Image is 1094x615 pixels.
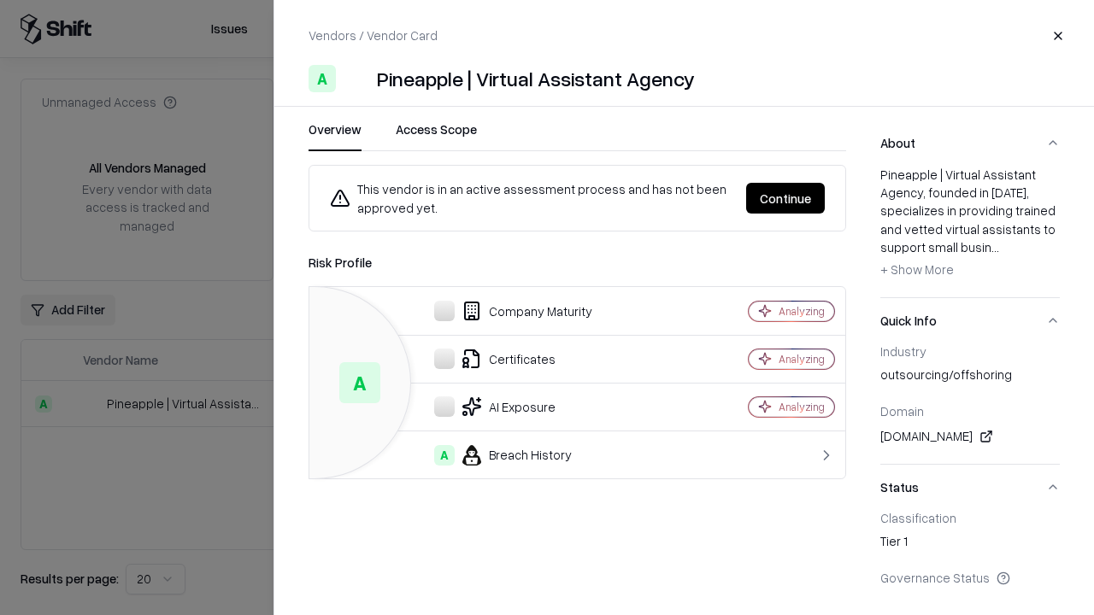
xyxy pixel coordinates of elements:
div: Classification [880,510,1060,525]
span: ... [991,239,999,255]
div: Pineapple | Virtual Assistant Agency, founded in [DATE], specializes in providing trained and vet... [880,166,1060,284]
button: Overview [309,120,362,151]
div: This vendor is in an active assessment process and has not been approved yet. [330,179,732,217]
div: Company Maturity [323,301,689,321]
div: About [880,166,1060,297]
div: outsourcing/offshoring [880,366,1060,389]
button: Access Scope [396,120,477,151]
div: Governance Status [880,570,1060,585]
div: A [309,65,336,92]
img: Pineapple | Virtual Assistant Agency [343,65,370,92]
div: A [339,362,380,403]
div: AI Exposure [323,396,689,417]
div: Domain [880,403,1060,419]
div: Analyzing [779,352,825,366]
button: Quick Info [880,298,1060,343]
div: Certificates [323,348,689,369]
div: Tier 1 [880,532,1060,556]
div: Risk Profile [309,252,846,272]
div: Quick Info [880,343,1060,464]
button: Status [880,465,1060,510]
div: Analyzing [779,400,825,414]
div: Breach History [323,445,689,466]
div: Pineapple | Virtual Assistant Agency [377,65,695,92]
div: A [434,445,455,466]
button: About [880,120,1060,166]
span: + Show More [880,261,954,277]
div: Industry [880,343,1060,359]
div: Analyzing [779,304,825,319]
button: + Show More [880,256,954,284]
button: Continue [746,183,825,214]
p: Vendors / Vendor Card [309,26,438,44]
div: [DOMAIN_NAME] [880,426,1060,447]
